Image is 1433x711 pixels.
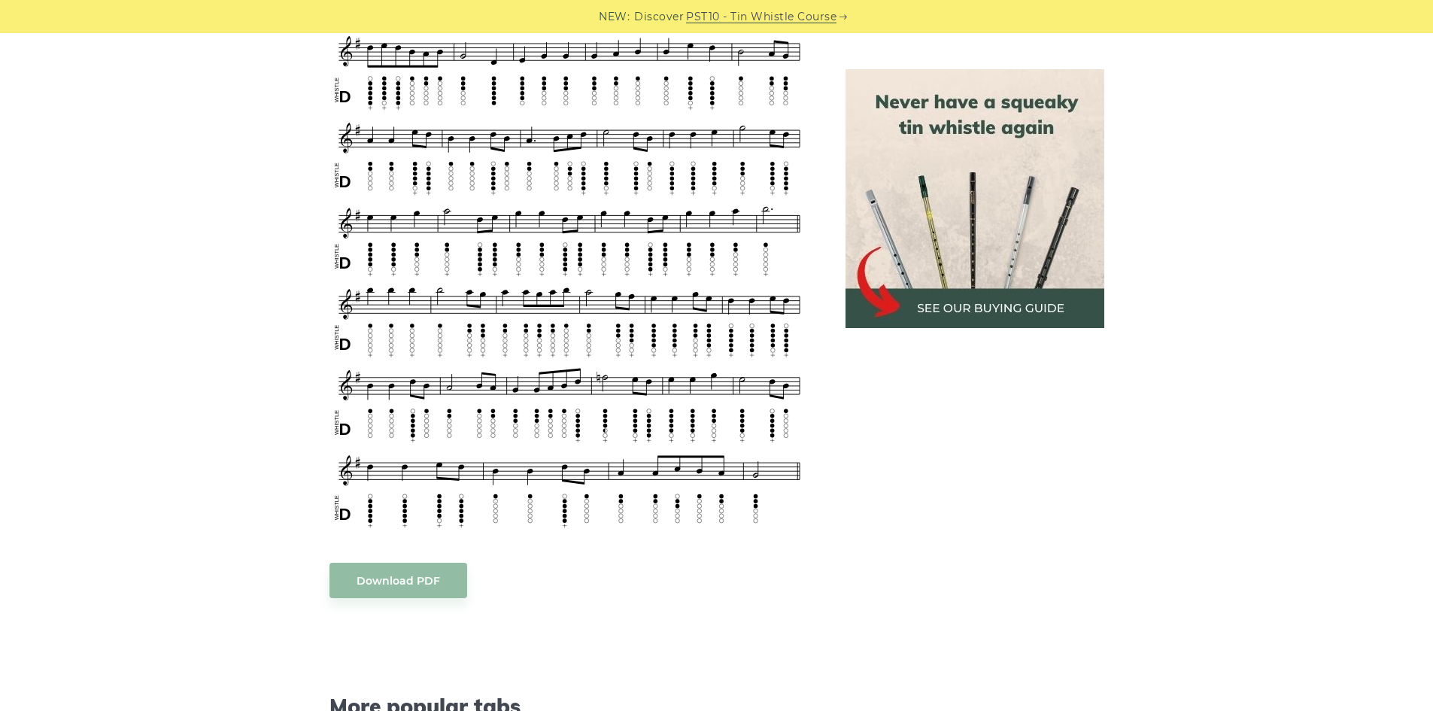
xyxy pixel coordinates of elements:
[329,563,467,598] a: Download PDF
[599,8,630,26] span: NEW:
[686,8,836,26] a: PST10 - Tin Whistle Course
[634,8,684,26] span: Discover
[846,69,1104,328] img: tin whistle buying guide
